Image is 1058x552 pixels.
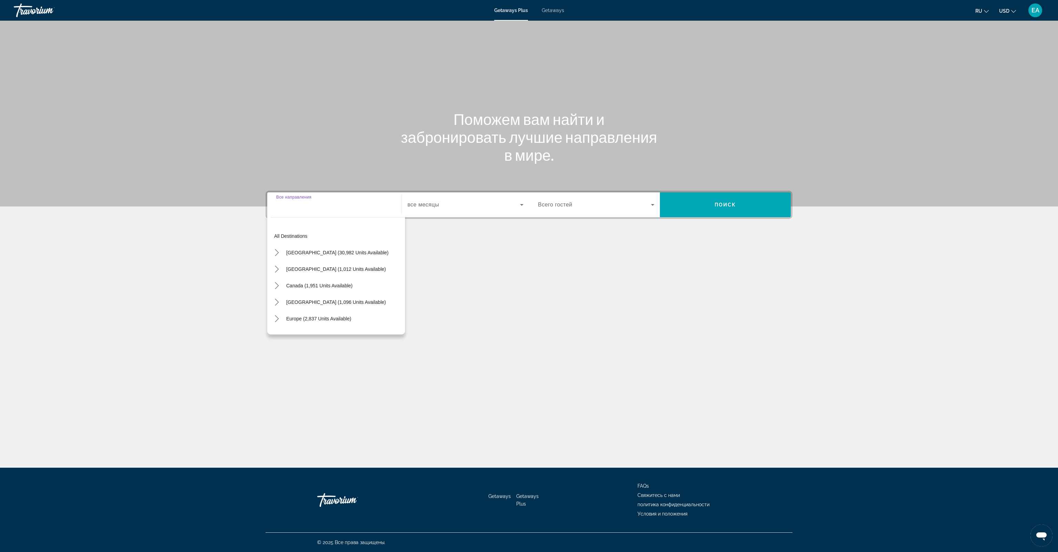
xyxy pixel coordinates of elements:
a: Getaways [542,8,564,13]
button: Toggle Canada (1,951 units available) submenu [271,280,283,292]
a: FAQs [637,483,649,489]
button: Change currency [999,6,1016,16]
span: USD [999,8,1009,14]
button: Select destination: Mexico (1,012 units available) [283,263,389,275]
a: Go Home [317,490,386,510]
button: Toggle United States (30,982 units available) submenu [271,247,283,259]
div: Search widget [267,192,791,217]
button: Select destination: Canada (1,951 units available) [283,279,356,292]
span: Всего гостей [538,202,572,208]
a: Условия и положения [637,511,687,517]
span: © 2025 Все права защищены. [317,540,385,545]
span: ru [975,8,982,14]
button: Toggle Europe (2,837 units available) submenu [271,313,283,325]
input: Select destination [276,201,393,209]
a: Travorium [14,1,83,19]
button: Select destination: Caribbean & Atlantic Islands (1,096 units available) [283,296,389,308]
a: политика конфиденциальности [637,502,709,507]
span: Все направления [276,195,311,199]
a: Getaways Plus [516,493,539,507]
div: Destination options [267,214,405,335]
span: EA [1031,7,1039,14]
button: Toggle Australia (199 units available) submenu [271,329,283,341]
button: Toggle Mexico (1,012 units available) submenu [271,263,283,275]
iframe: Кнопка запуска окна обмена сообщениями [1030,524,1052,546]
span: Europe (2,837 units available) [286,316,351,321]
button: Select destination: Australia (199 units available) [283,329,354,341]
button: Select destination: All destinations [271,230,405,242]
a: Getaways Plus [494,8,528,13]
a: Свяжитесь с нами [637,492,680,498]
button: Search [660,192,791,217]
h1: Поможем вам найти и забронировать лучшие направления в мире. [400,110,658,164]
span: All destinations [274,233,308,239]
button: Select destination: Europe (2,837 units available) [283,312,355,325]
mat-tree: Destination tree [271,228,405,443]
button: Change language [975,6,989,16]
span: Canada (1,951 units available) [286,283,353,288]
button: Toggle Caribbean & Atlantic Islands (1,096 units available) submenu [271,296,283,308]
span: [GEOGRAPHIC_DATA] (1,096 units available) [286,299,386,305]
span: [GEOGRAPHIC_DATA] (1,012 units available) [286,266,386,272]
button: User Menu [1026,3,1044,18]
a: Getaways [488,493,511,499]
span: все месяцы [407,202,439,208]
span: Поиск [715,202,736,208]
button: Select destination: United States (30,982 units available) [283,246,392,259]
span: [GEOGRAPHIC_DATA] (30,982 units available) [286,250,388,255]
